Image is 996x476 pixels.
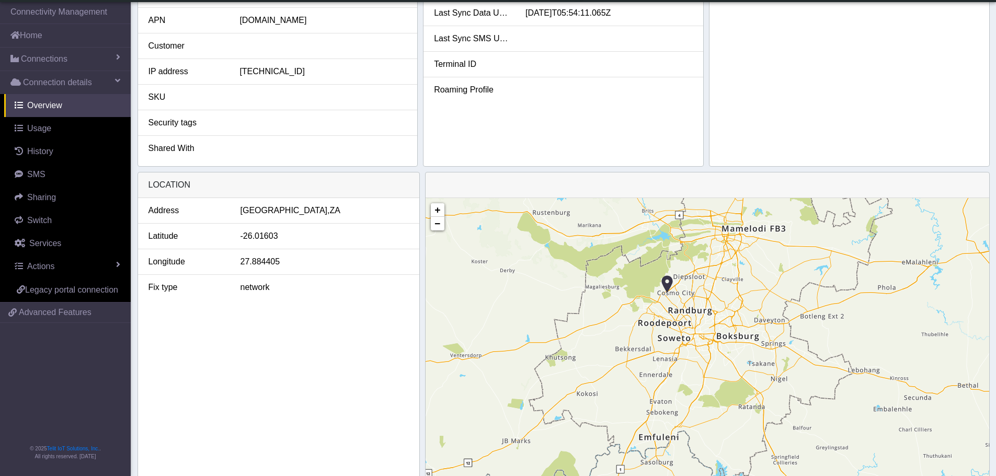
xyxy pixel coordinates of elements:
div: Last Sync SMS Usage [426,32,518,45]
a: Overview [4,94,131,117]
span: History [27,147,53,156]
span: Connection details [23,76,92,89]
span: Connections [21,53,67,65]
div: Last Sync Data Usage [426,7,518,19]
div: network [233,281,417,294]
span: [GEOGRAPHIC_DATA], [241,204,330,217]
span: Advanced Features [19,306,91,319]
a: Zoom out [431,217,444,230]
a: Sharing [4,186,131,209]
div: Terminal ID [426,58,518,71]
a: Switch [4,209,131,232]
div: Shared With [141,142,232,155]
a: Services [4,232,131,255]
div: Security tags [141,117,232,129]
span: Legacy portal connection [25,285,118,294]
span: Switch [27,216,52,225]
div: Customer [141,40,232,52]
div: APN [141,14,232,27]
div: Longitude [141,256,233,268]
div: Fix type [141,281,233,294]
div: -26.01603 [233,230,417,242]
div: SKU [141,91,232,103]
div: IP address [141,65,232,78]
a: Zoom in [431,203,444,217]
span: Actions [27,262,54,271]
div: Latitude [141,230,233,242]
div: Roaming Profile [426,84,518,96]
span: Sharing [27,193,56,202]
a: Actions [4,255,131,278]
a: History [4,140,131,163]
a: Usage [4,117,131,140]
span: Services [29,239,61,248]
span: SMS [27,170,45,179]
span: ZA [330,204,340,217]
a: Telit IoT Solutions, Inc. [47,446,99,451]
div: [DATE]T05:54:11.065Z [518,7,701,19]
div: 27.884405 [233,256,417,268]
div: LOCATION [138,172,419,198]
a: SMS [4,163,131,186]
span: Overview [27,101,62,110]
div: [TECHNICAL_ID] [232,65,415,78]
span: Usage [27,124,51,133]
div: Address [141,204,233,217]
div: [DOMAIN_NAME] [232,14,415,27]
